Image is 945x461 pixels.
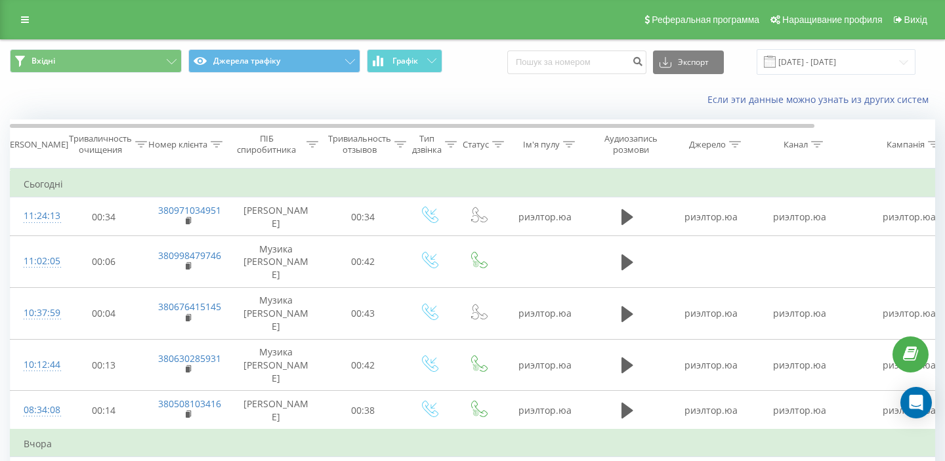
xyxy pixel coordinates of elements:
a: 380630285931 [158,352,221,365]
font: 00:42 [351,359,375,371]
font: Вчора [24,437,52,450]
font: Если эти данные можно узнать из других систем [707,93,929,106]
font: риэлтор.юа [773,210,826,223]
font: 00:06 [92,256,115,268]
font: Статус [463,138,489,150]
a: 380508103416 [158,397,221,410]
font: риэлтор.юа [773,359,826,371]
font: 10:37:59 [24,306,60,319]
font: Вхідні [31,55,55,66]
font: 08:34:08 [24,403,60,416]
font: [PERSON_NAME] [243,204,308,230]
a: Если эти данные можно узнать из других систем [707,93,935,106]
div: Открытый Интерком Мессенджер [900,387,932,418]
font: Сьогодні [24,178,63,190]
font: Джерела трафіку [213,55,280,66]
font: Номер клієнта [148,138,207,150]
font: 11:24:13 [24,209,60,222]
font: Тривиальность отзывов [328,132,391,155]
font: Ім'я пулу [523,138,560,150]
font: риэлтор.юа [684,359,738,371]
font: 00:14 [92,404,115,416]
font: Кампанія [887,138,925,150]
font: Музика [PERSON_NAME] [243,294,308,332]
font: ПІБ спиробитника [237,132,296,155]
button: Графік [367,49,442,73]
font: риэлтор.юа [684,210,738,223]
font: Наращивание профиля [782,14,882,25]
font: 10:12:44 [24,358,60,371]
a: 380971034951 [158,204,221,216]
font: Музика [PERSON_NAME] [243,243,308,281]
font: Экспорт [678,56,709,68]
font: 00:38 [351,404,375,416]
font: 00:43 [351,307,375,319]
font: риэлтор.юа [518,210,572,223]
font: Канал [784,138,808,150]
font: 00:34 [351,210,375,223]
font: Вихід [904,14,927,25]
button: Вхідні [10,49,182,73]
font: Музика [PERSON_NAME] [243,346,308,384]
font: риэлтор.юа [883,307,936,319]
button: Джерела трафіку [188,49,360,73]
font: Аудиозапись розмови [604,132,658,155]
input: Пошук за номером [507,50,646,74]
font: Триваличность очищения [69,132,132,155]
font: риэлтор.юа [773,404,826,416]
font: 11:02:05 [24,254,60,267]
button: Экспорт [653,50,724,74]
font: 00:34 [92,210,115,223]
a: 380676415145 [158,300,221,313]
font: Графік [392,55,418,66]
font: [PERSON_NAME] [243,397,308,423]
font: риэлтор.юа [684,404,738,416]
font: 00:42 [351,256,375,268]
font: Джерело [689,138,726,150]
a: 380998479746 [158,249,221,262]
font: риэлтор.юа [773,307,826,319]
font: 00:04 [92,307,115,319]
font: риэлтор.юа [883,359,936,371]
font: риэлтор.юа [684,307,738,319]
font: [PERSON_NAME] [2,138,68,150]
font: риэлтор.юа [518,359,572,371]
font: риэлтор.юа [883,210,936,223]
font: 00:13 [92,359,115,371]
font: риэлтор.юа [883,404,936,416]
font: риэлтор.юа [518,404,572,416]
font: Реферальная программа [652,14,759,25]
font: риэлтор.юа [518,307,572,319]
font: Тип дзвінка [412,132,442,155]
